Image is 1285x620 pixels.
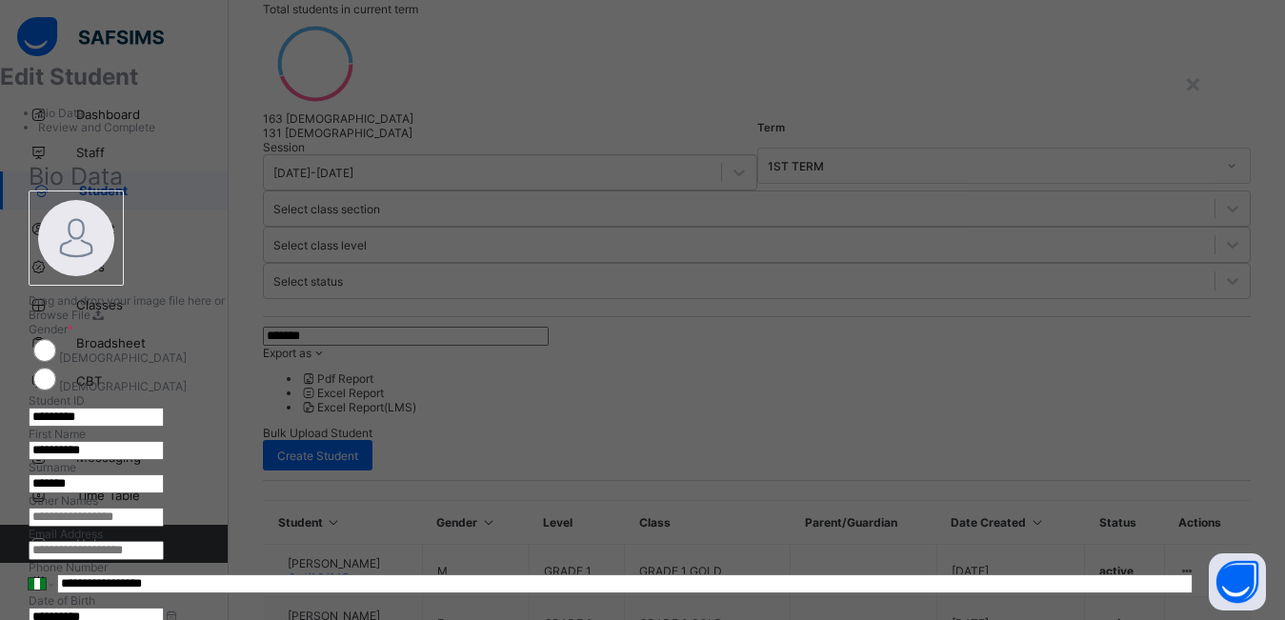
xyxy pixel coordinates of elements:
[29,593,95,608] label: Date of Birth
[29,162,123,190] span: Bio Data
[59,350,187,365] label: [DEMOGRAPHIC_DATA]
[29,560,108,574] label: Phone Number
[1184,67,1202,99] div: ×
[29,527,103,541] label: Email Address
[59,379,187,393] label: [DEMOGRAPHIC_DATA]
[29,393,85,408] label: Student ID
[29,322,73,336] span: Gender
[29,190,1193,322] div: bannerImageDrag and drop your image file here orBrowse File
[1209,553,1266,610] button: Open asap
[29,460,76,474] label: Surname
[38,106,84,120] span: Bio Data
[29,493,98,508] label: Other Names
[38,200,114,276] img: bannerImage
[29,427,86,441] label: First Name
[29,308,90,322] span: Browse File
[29,293,225,308] span: Drag and drop your image file here or
[38,120,155,134] span: Review and Complete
